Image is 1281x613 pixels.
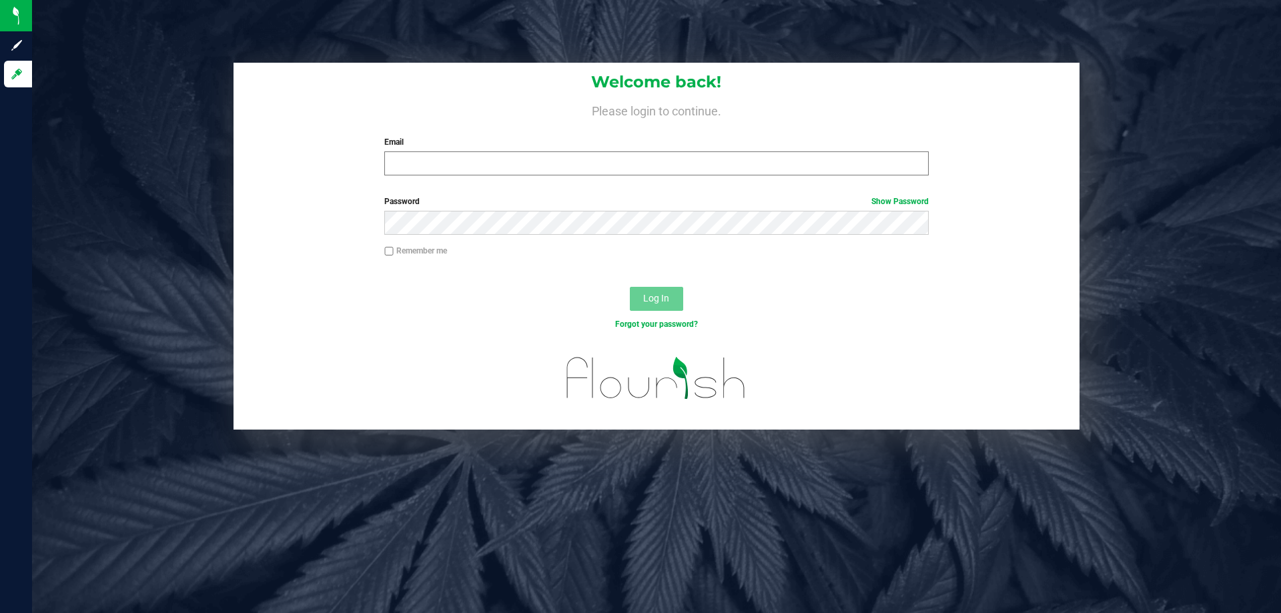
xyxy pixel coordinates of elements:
[384,247,394,256] input: Remember me
[630,287,683,311] button: Log In
[234,101,1080,117] h4: Please login to continue.
[550,344,762,412] img: flourish_logo.svg
[643,293,669,303] span: Log In
[10,39,23,52] inline-svg: Sign up
[384,245,447,257] label: Remember me
[384,197,420,206] span: Password
[615,320,698,329] a: Forgot your password?
[384,136,928,148] label: Email
[871,197,929,206] a: Show Password
[234,73,1080,91] h1: Welcome back!
[10,67,23,81] inline-svg: Log in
